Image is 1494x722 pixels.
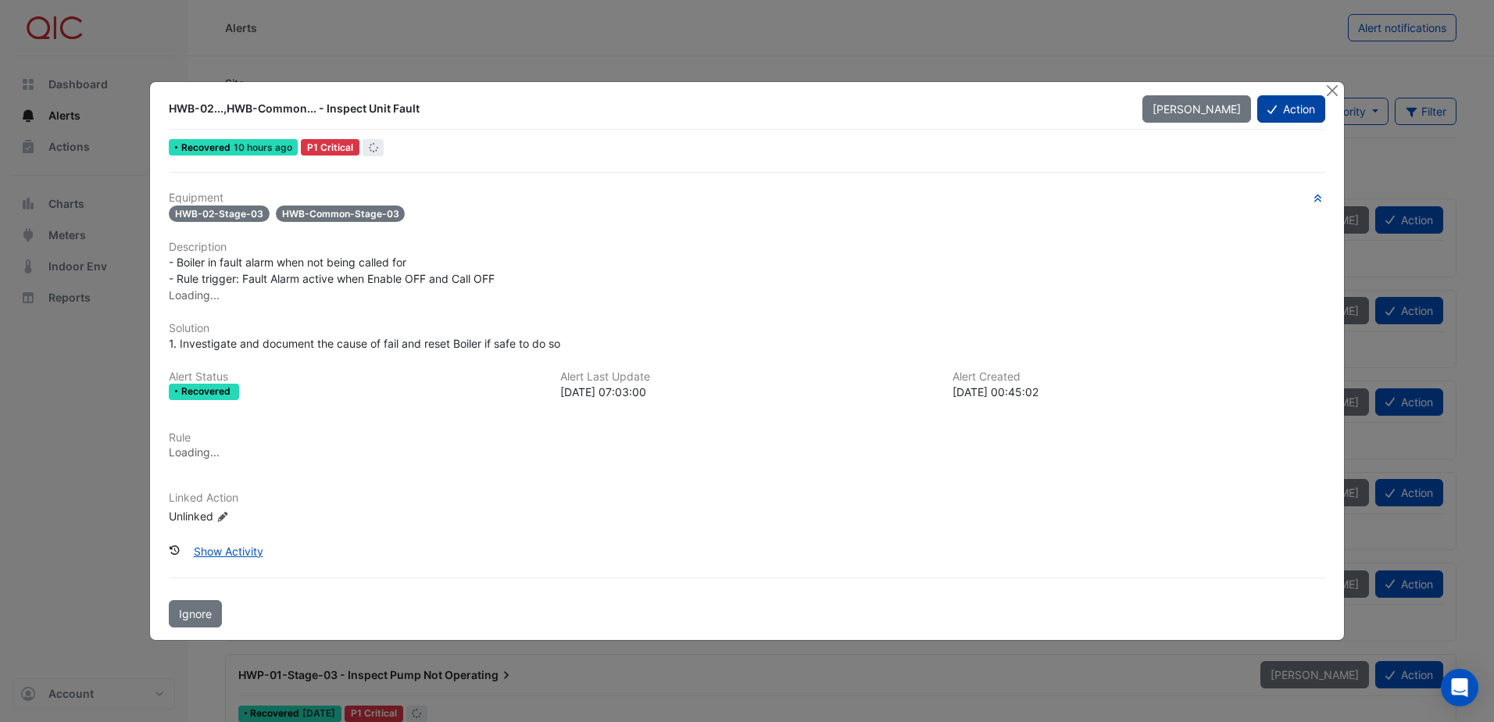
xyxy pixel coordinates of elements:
[276,206,406,222] span: HWB-Common-Stage-03
[234,141,292,153] span: Wed 24-Sep-2025 07:03 AEST
[169,256,495,285] span: - Boiler in fault alarm when not being called for - Rule trigger: Fault Alarm active when Enable ...
[1142,95,1251,123] button: [PERSON_NAME]
[216,511,228,523] fa-icon: Edit Linked Action
[181,143,234,152] span: Recovered
[181,387,234,396] span: Recovered
[953,384,1325,400] div: [DATE] 00:45:02
[184,538,273,565] button: Show Activity
[169,600,222,627] button: Ignore
[169,445,220,459] span: Loading...
[179,607,212,620] span: Ignore
[1324,82,1341,98] button: Close
[169,337,560,350] span: 1. Investigate and document the cause of fail and reset Boiler if safe to do so
[169,191,1325,205] h6: Equipment
[560,384,933,400] div: [DATE] 07:03:00
[301,139,359,155] div: P1 Critical
[169,491,1325,505] h6: Linked Action
[1257,95,1325,123] button: Action
[169,241,1325,254] h6: Description
[953,370,1325,384] h6: Alert Created
[1153,102,1241,116] span: [PERSON_NAME]
[560,370,933,384] h6: Alert Last Update
[169,101,1123,116] div: HWB-02...,HWB-Common... - Inspect Unit Fault
[169,322,1325,335] h6: Solution
[169,431,1325,445] h6: Rule
[169,288,220,302] span: Loading...
[169,206,270,222] span: HWB-02-Stage-03
[169,508,356,524] div: Unlinked
[1441,669,1478,706] div: Open Intercom Messenger
[169,370,541,384] h6: Alert Status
